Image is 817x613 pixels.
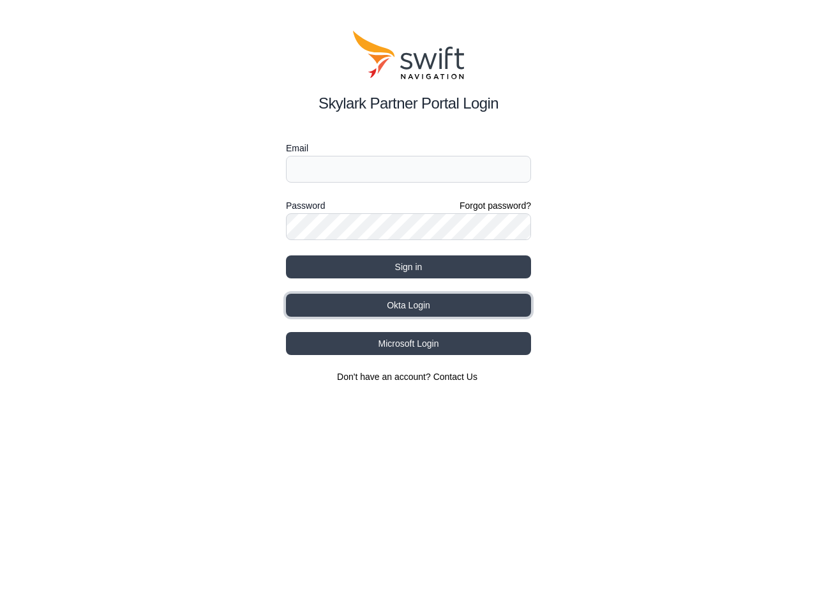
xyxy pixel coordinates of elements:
label: Password [286,198,325,213]
a: Forgot password? [460,199,531,212]
button: Okta Login [286,294,531,317]
a: Contact Us [433,372,477,382]
section: Don't have an account? [286,370,531,383]
h2: Skylark Partner Portal Login [286,92,531,115]
button: Sign in [286,255,531,278]
label: Email [286,140,531,156]
button: Microsoft Login [286,332,531,355]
